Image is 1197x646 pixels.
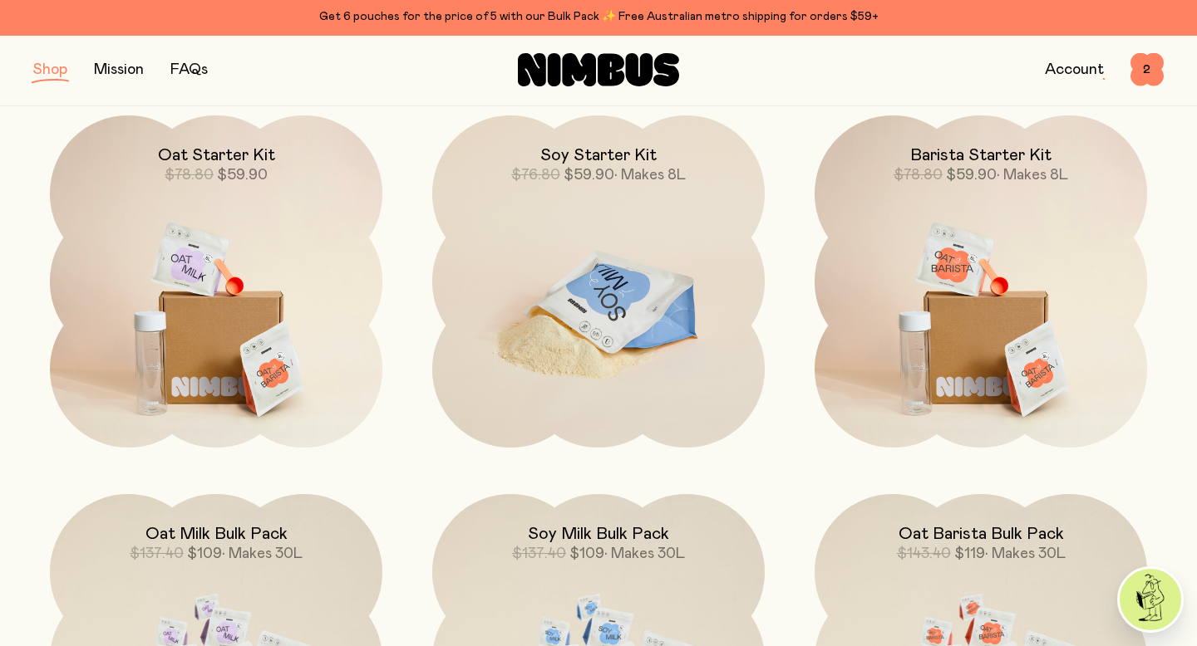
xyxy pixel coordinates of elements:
a: FAQs [170,62,208,77]
span: $59.90 [564,168,614,183]
span: $78.80 [894,168,943,183]
span: • Makes 8L [997,168,1068,183]
span: $59.90 [217,168,268,183]
span: $119 [954,546,985,561]
span: • Makes 30L [985,546,1066,561]
a: Barista Starter Kit$78.80$59.90• Makes 8L [815,115,1147,448]
img: agent [1120,569,1181,630]
span: $143.40 [897,546,951,561]
span: • Makes 8L [614,168,686,183]
h2: Oat Barista Bulk Pack [899,524,1064,544]
div: Get 6 pouches for the price of 5 with our Bulk Pack ✨ Free Australian metro shipping for orders $59+ [33,7,1164,27]
span: • Makes 30L [604,546,685,561]
span: $137.40 [130,546,184,561]
span: $137.40 [512,546,566,561]
h2: Oat Starter Kit [158,145,275,165]
h2: Soy Milk Bulk Pack [528,524,669,544]
span: $109 [187,546,222,561]
button: 2 [1130,53,1164,86]
a: Soy Starter Kit$76.80$59.90• Makes 8L [432,115,765,448]
span: • Makes 30L [222,546,303,561]
span: $109 [569,546,604,561]
a: Account [1045,62,1104,77]
h2: Soy Starter Kit [540,145,657,165]
a: Oat Starter Kit$78.80$59.90 [50,115,382,448]
span: $78.80 [165,168,214,183]
span: $76.80 [511,168,560,183]
span: $59.90 [946,168,997,183]
h2: Oat Milk Bulk Pack [145,524,288,544]
a: Mission [94,62,144,77]
h2: Barista Starter Kit [910,145,1052,165]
